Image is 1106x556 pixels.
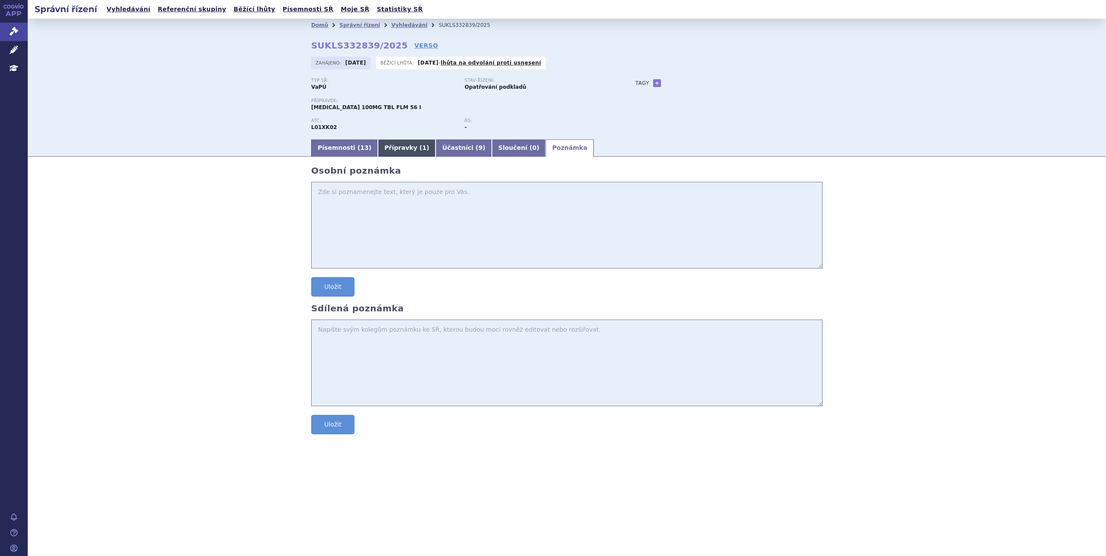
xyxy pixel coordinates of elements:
h3: Tagy [635,78,649,88]
strong: Opatřování podkladů [465,84,526,90]
h2: Sdílená poznámka [311,303,823,314]
p: Stav řízení: [465,78,609,83]
a: Správní řízení [339,22,380,28]
span: [MEDICAL_DATA] 100MG TBL FLM 56 I [311,104,421,110]
a: Přípravky (1) [378,139,436,157]
a: lhůta na odvolání proti usnesení [441,60,541,66]
a: Vyhledávání [104,3,153,15]
h2: Osobní poznámka [311,165,823,176]
a: Statistiky SŘ [374,3,425,15]
p: ATC: [311,118,456,123]
a: Moje SŘ [338,3,372,15]
strong: SUKLS332839/2025 [311,40,408,51]
a: Účastníci (9) [436,139,491,157]
a: Písemnosti SŘ [280,3,336,15]
p: Typ SŘ: [311,78,456,83]
span: Běžící lhůta: [381,59,416,66]
a: Běžící lhůty [231,3,278,15]
a: Vyhledávání [391,22,427,28]
span: 1 [422,144,426,151]
span: Zahájeno: [316,59,343,66]
strong: [DATE] [418,60,439,66]
li: SUKLS332839/2025 [439,19,501,32]
a: Domů [311,22,328,28]
a: Sloučení (0) [492,139,546,157]
button: Uložit [311,415,355,434]
a: Písemnosti (13) [311,139,378,157]
strong: - [465,124,467,130]
p: RS: [465,118,609,123]
strong: NIRAPARIB [311,124,337,130]
h2: Správní řízení [28,3,104,15]
span: 0 [532,144,537,151]
p: Přípravek: [311,98,618,103]
a: Poznámka [546,139,594,157]
p: - [418,59,541,66]
span: 13 [360,144,368,151]
strong: VaPÚ [311,84,326,90]
button: Uložit [311,277,355,297]
a: Referenční skupiny [155,3,229,15]
span: 9 [478,144,483,151]
strong: [DATE] [345,60,366,66]
a: + [653,79,661,87]
a: VERSO [414,41,438,50]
